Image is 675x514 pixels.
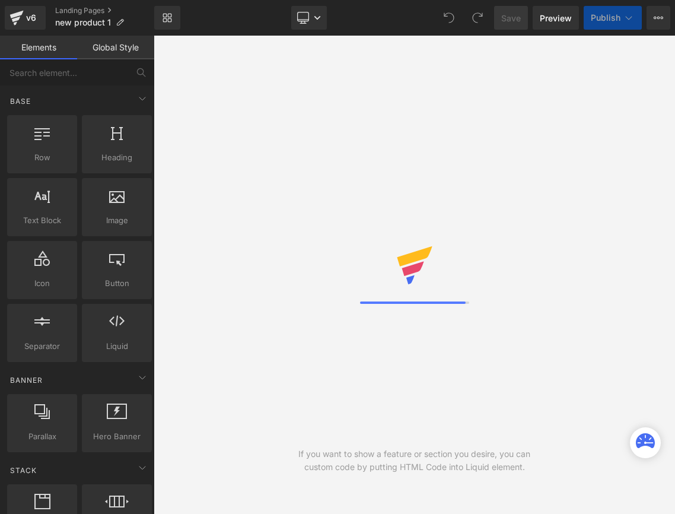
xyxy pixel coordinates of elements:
[9,96,32,107] span: Base
[11,340,74,353] span: Separator
[591,13,620,23] span: Publish
[11,430,74,443] span: Parallax
[466,6,489,30] button: Redo
[437,6,461,30] button: Undo
[11,151,74,164] span: Row
[85,430,148,443] span: Hero Banner
[154,6,180,30] a: New Library
[11,214,74,227] span: Text Block
[24,10,39,26] div: v6
[85,151,148,164] span: Heading
[85,214,148,227] span: Image
[9,375,44,386] span: Banner
[584,6,642,30] button: Publish
[501,12,521,24] span: Save
[11,277,74,290] span: Icon
[9,465,38,476] span: Stack
[284,448,545,474] div: If you want to show a feature or section you desire, you can custom code by putting HTML Code int...
[55,18,111,27] span: new product 1
[5,6,46,30] a: v6
[85,277,148,290] span: Button
[533,6,579,30] a: Preview
[647,6,670,30] button: More
[540,12,572,24] span: Preview
[55,6,154,15] a: Landing Pages
[77,36,154,59] a: Global Style
[85,340,148,353] span: Liquid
